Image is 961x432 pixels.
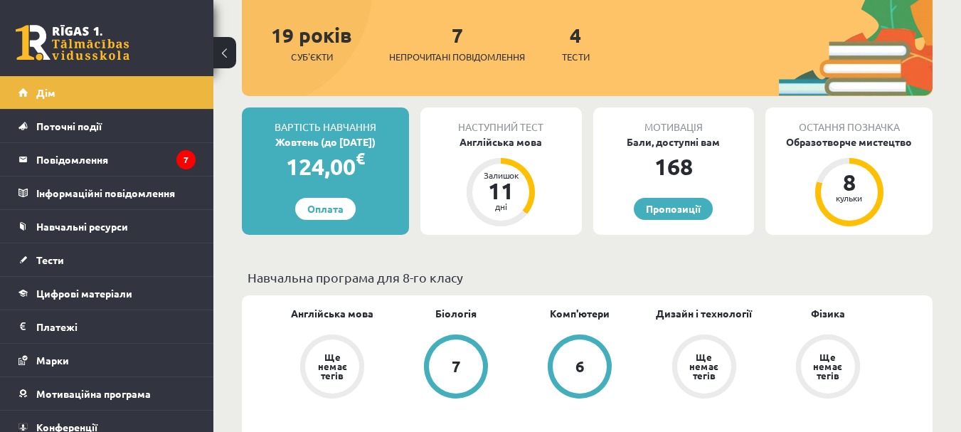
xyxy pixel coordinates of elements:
a: Ще немає тегів [642,334,766,401]
a: Комп'ютери [550,306,610,321]
a: Оплата [295,198,356,220]
font: € [356,148,365,169]
font: Фізика [811,307,845,320]
font: Наступний тест [458,120,543,133]
font: Повідомлення [36,153,108,166]
font: Англійська мова [460,135,542,148]
font: Комп'ютери [550,307,610,320]
a: Поточні події [18,110,196,142]
font: дні [495,201,507,212]
font: Непрочитані повідомлення [389,51,525,63]
font: Платежі [36,320,78,333]
a: Ще немає тегів [270,334,394,401]
font: 8 [843,168,856,196]
font: Інформаційні повідомлення [36,186,175,199]
a: Ризька 1-ша середня школа дистанційного навчання [16,25,129,60]
font: Тести [562,51,589,63]
font: 19 років [271,22,352,47]
a: Дизайн і технології [656,306,752,321]
a: Марки [18,344,196,376]
a: Тести [18,243,196,276]
a: 19 роківСуб'єкти [271,22,352,64]
font: Суб'єкти [291,51,332,63]
a: Мотиваційна програма [18,377,196,410]
a: Англійська мова Залишок 11 дні [420,135,582,228]
font: Жовтень (до [DATE]) [275,135,376,148]
font: Мотивація [644,120,703,133]
a: Біологія [435,306,477,321]
font: Навчальні ресурси [36,220,128,233]
font: Мотиваційна програма [36,387,151,400]
font: 11 [488,177,514,205]
font: 168 [654,152,693,181]
font: Тести [36,253,64,266]
font: Ще немає тегів [813,351,842,381]
a: Пропозиції [634,198,713,220]
font: Пропозиції [646,202,701,215]
font: Остання позначка [799,120,900,133]
font: Бали, доступні вам [627,135,720,148]
font: 4 [570,22,581,47]
a: Ще немає тегів [766,334,890,401]
font: 7 [452,22,463,47]
font: Залишок [484,169,519,181]
font: Ще немає тегів [318,351,347,381]
font: Марки [36,354,69,367]
a: Повідомлення7 [18,143,196,176]
a: 6 [518,334,642,401]
font: Оплата [307,202,344,215]
font: Англійська мова [291,307,373,320]
a: Платежі [18,310,196,343]
font: кульки [836,192,862,204]
font: Біологія [435,307,477,320]
a: 4Тести [562,22,589,64]
a: 7Непрочитані повідомлення [389,22,525,64]
a: Інформаційні повідомлення [18,177,196,209]
a: Навчальні ресурси [18,210,196,243]
font: Вартість навчання [275,120,376,133]
font: 7 [184,154,189,165]
a: Цифрові матеріали [18,277,196,310]
a: 7 [394,334,518,401]
a: Англійська мова [291,306,373,321]
a: Образотворче мистецтво 8 кульки [765,135,933,228]
font: Дім [36,86,55,99]
font: Поточні події [36,120,102,132]
font: Образотворче мистецтво [786,135,912,148]
font: Цифрові матеріали [36,287,132,300]
a: Фізика [811,306,845,321]
font: 124,00 [286,152,356,181]
font: Навчальна програма для 8-го класу [248,270,463,285]
font: Дизайн і технології [656,307,752,320]
font: 7 [452,357,461,376]
font: Ще немає тегів [689,351,718,381]
a: Дім [18,76,196,109]
font: 6 [575,357,585,376]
